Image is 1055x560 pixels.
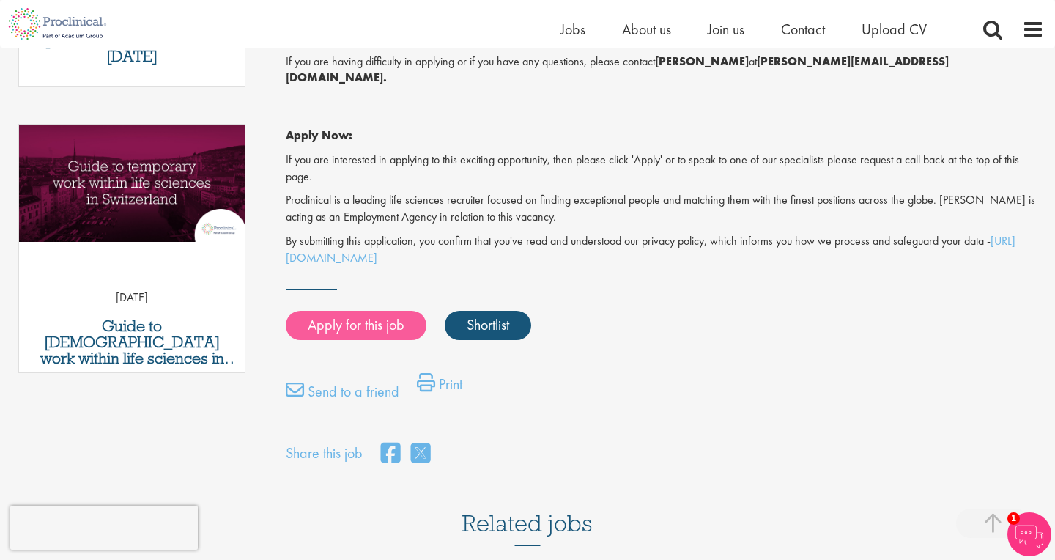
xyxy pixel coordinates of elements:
p: [DATE] [19,290,245,306]
p: Proclinical is a leading life sciences recruiter focused on finding exceptional people and matchi... [286,192,1044,226]
strong: Apply Now: [286,128,352,143]
a: Guide to [DEMOGRAPHIC_DATA] work within life sciences in [GEOGRAPHIC_DATA] [26,318,237,366]
a: [URL][DOMAIN_NAME] [286,233,1015,265]
span: 1 [1007,512,1020,525]
label: Share this job [286,443,363,464]
a: Apply for this job [286,311,426,340]
p: If you are interested in applying to this exciting opportunity, then please click 'Apply' or to s... [286,152,1044,185]
a: Print [417,373,462,402]
img: Chatbot [1007,512,1051,556]
iframe: reCAPTCHA [10,506,198,550]
a: share on facebook [381,438,400,470]
a: share on twitter [411,438,430,470]
h3: Related jobs [462,474,593,546]
a: Send to a friend [286,380,399,410]
strong: [PERSON_NAME][EMAIL_ADDRESS][DOMAIN_NAME]. [286,54,949,86]
a: Join us [708,20,744,39]
a: Link to a post [19,125,245,254]
a: Top 10 women in life sciences [DATE] [26,32,237,65]
a: Contact [781,20,825,39]
strong: [PERSON_NAME] [655,54,749,69]
a: Jobs [560,20,585,39]
a: Upload CV [862,20,927,39]
a: Shortlist [445,311,531,340]
p: By submitting this application, you confirm that you've read and understood our privacy policy, w... [286,233,1044,267]
p: If you are having difficulty in applying or if you have any questions, please contact at [286,54,1044,87]
a: About us [622,20,671,39]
